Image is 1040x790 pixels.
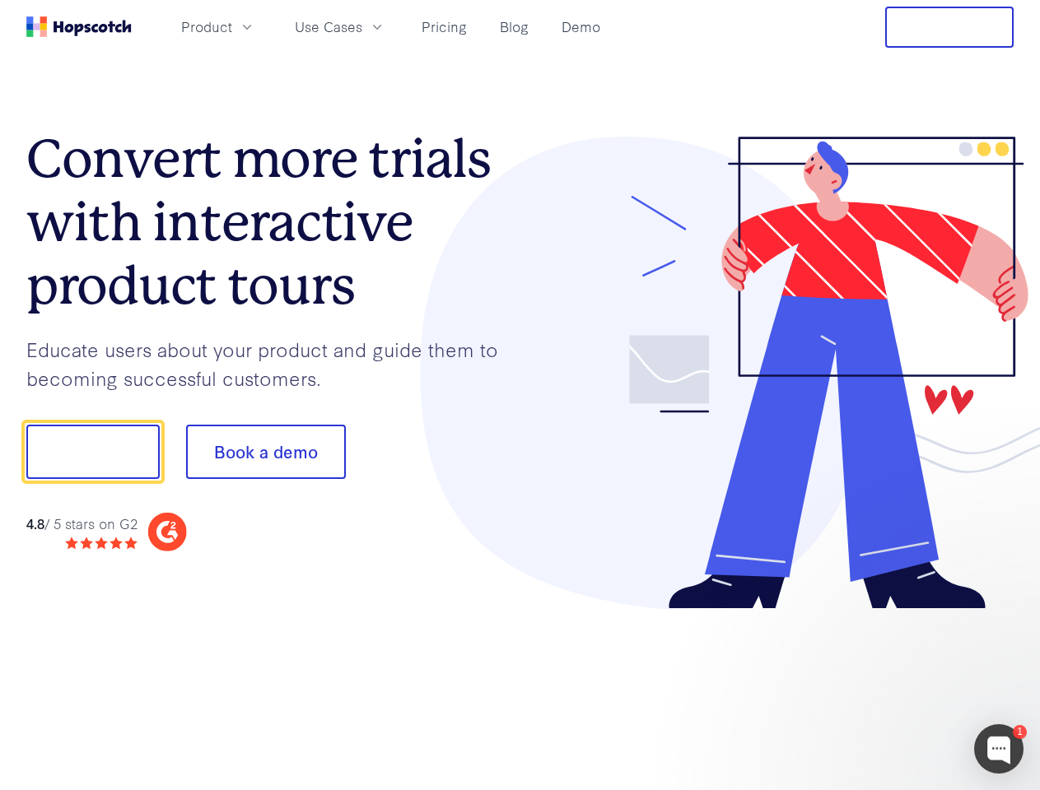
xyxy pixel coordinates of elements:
div: 1 [1013,725,1027,739]
span: Product [181,16,232,37]
button: Use Cases [285,13,395,40]
span: Use Cases [295,16,362,37]
strong: 4.8 [26,513,44,532]
button: Free Trial [885,7,1014,48]
a: Pricing [415,13,473,40]
div: / 5 stars on G2 [26,513,138,534]
button: Product [171,13,265,40]
a: Home [26,16,132,37]
button: Show me! [26,425,160,479]
button: Book a demo [186,425,346,479]
h1: Convert more trials with interactive product tours [26,128,520,317]
a: Demo [555,13,607,40]
a: Blog [493,13,535,40]
p: Educate users about your product and guide them to becoming successful customers. [26,335,520,392]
